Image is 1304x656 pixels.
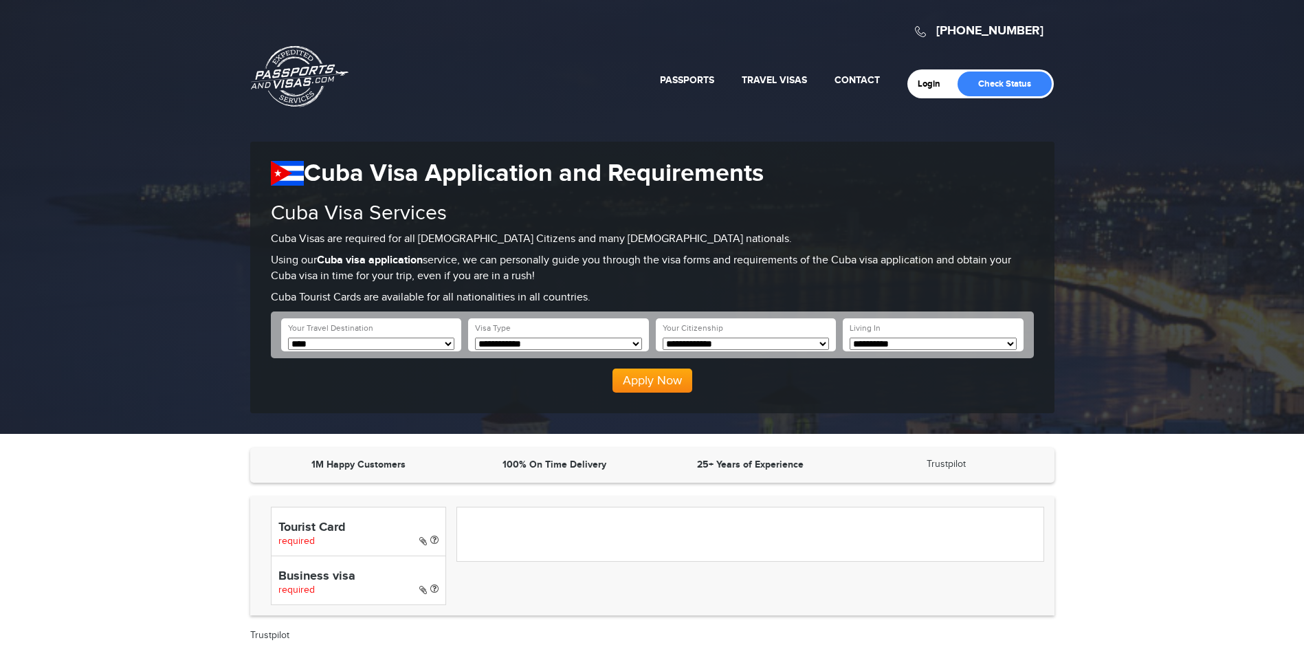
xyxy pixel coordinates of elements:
label: Your Citizenship [663,322,723,334]
strong: 25+ Years of Experience [697,459,804,470]
h2: Cuba Visa Services [271,202,1034,225]
strong: 100% On Time Delivery [502,459,606,470]
label: Living In [850,322,881,334]
a: Contact [835,74,880,86]
p: Using our service, we can personally guide you through the visa forms and requirements of the Cub... [271,253,1034,285]
h4: Tourist Card [278,521,439,535]
a: Trustpilot [927,459,966,470]
label: Visa Type [475,322,511,334]
a: [PHONE_NUMBER] [936,23,1043,39]
strong: 1M Happy Customers [311,459,406,470]
h4: Business visa [278,570,439,584]
h1: Cuba Visa Application and Requirements [271,159,1034,188]
a: Passports [660,74,714,86]
p: Cuba Tourist Cards are available for all nationalities in all countries. [271,290,1034,306]
a: Trustpilot [250,630,289,641]
span: required [278,536,315,547]
a: Login [918,78,950,89]
label: Your Travel Destination [288,322,373,334]
button: Apply Now [612,369,692,393]
a: Check Status [958,72,1052,96]
a: Travel Visas [742,74,807,86]
i: Paper Visa [419,585,427,595]
p: Cuba Visas are required for all [DEMOGRAPHIC_DATA] Citizens and many [DEMOGRAPHIC_DATA] nationals. [271,232,1034,248]
i: Paper Visa [419,536,427,546]
strong: Cuba visa application [317,254,423,267]
span: required [278,584,315,595]
a: Passports & [DOMAIN_NAME] [251,45,349,107]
